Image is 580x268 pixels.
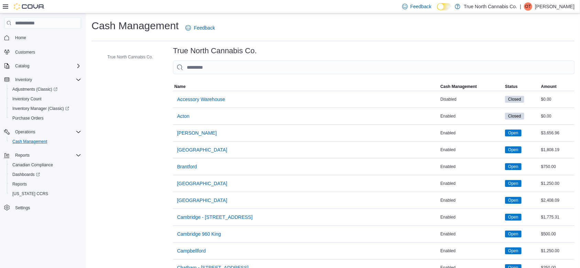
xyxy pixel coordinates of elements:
[12,128,81,136] span: Operations
[1,75,84,85] button: Inventory
[7,94,84,104] button: Inventory Count
[12,151,32,159] button: Reports
[173,60,574,74] input: This is a search bar. As you type, the results lower in the page will automatically filter.
[505,113,524,120] span: Closed
[505,197,521,204] span: Open
[12,33,81,42] span: Home
[1,203,84,213] button: Settings
[10,180,30,188] a: Reports
[508,164,518,170] span: Open
[7,85,84,94] a: Adjustments (Classic)
[10,95,44,103] a: Inventory Count
[12,115,44,121] span: Purchase Orders
[4,30,81,231] nav: Complex example
[508,147,518,153] span: Open
[10,190,51,198] a: [US_STATE] CCRS
[194,24,215,31] span: Feedback
[7,179,84,189] button: Reports
[464,2,517,11] p: True North Cannabis Co.
[504,82,539,91] button: Status
[12,162,53,168] span: Canadian Compliance
[12,106,69,111] span: Inventory Manager (Classic)
[14,3,45,10] img: Cova
[177,231,221,237] span: Cambridge 960 King
[540,129,574,137] div: $3,656.96
[7,113,84,123] button: Purchase Orders
[540,95,574,103] div: $0.00
[174,227,224,241] button: Cambridge 960 King
[15,205,30,211] span: Settings
[174,177,230,190] button: [GEOGRAPHIC_DATA]
[12,204,33,212] a: Settings
[174,143,230,157] button: [GEOGRAPHIC_DATA]
[10,85,81,93] span: Adjustments (Classic)
[7,170,84,179] a: Dashboards
[15,153,30,158] span: Reports
[508,248,518,254] span: Open
[177,247,206,254] span: Campbellford
[174,109,192,123] button: Acton
[12,203,81,212] span: Settings
[174,244,208,258] button: Campbellford
[98,53,156,61] button: True North Cannabis Co.
[174,92,228,106] button: Accessory Warehouse
[177,130,217,136] span: [PERSON_NAME]
[520,2,521,11] p: |
[177,113,190,120] span: Acton
[505,84,518,89] span: Status
[10,104,72,113] a: Inventory Manager (Classic)
[10,170,81,179] span: Dashboards
[540,230,574,238] div: $500.00
[173,47,257,55] h3: True North Cannabis Co.
[174,193,230,207] button: [GEOGRAPHIC_DATA]
[174,210,255,224] button: Cambridge - [STREET_ADDRESS]
[12,96,42,102] span: Inventory Count
[540,179,574,188] div: $1,250.00
[15,49,35,55] span: Customers
[410,3,431,10] span: Feedback
[440,84,477,89] span: Cash Management
[174,126,219,140] button: [PERSON_NAME]
[10,95,81,103] span: Inventory Count
[92,19,179,33] h1: Cash Management
[439,129,504,137] div: Enabled
[15,77,32,82] span: Inventory
[10,137,50,146] a: Cash Management
[12,62,32,70] button: Catalog
[12,48,38,56] a: Customers
[540,112,574,120] div: $0.00
[439,230,504,238] div: Enabled
[1,127,84,137] button: Operations
[10,190,81,198] span: Washington CCRS
[7,160,84,170] button: Canadian Compliance
[10,161,81,169] span: Canadian Compliance
[505,231,521,237] span: Open
[524,2,532,11] div: Oleksandr terekhov
[439,163,504,171] div: Enabled
[508,231,518,237] span: Open
[12,34,29,42] a: Home
[12,151,81,159] span: Reports
[177,163,197,170] span: Brantford
[505,96,524,103] span: Closed
[12,191,48,197] span: [US_STATE] CCRS
[508,197,518,203] span: Open
[508,130,518,136] span: Open
[174,84,186,89] span: Name
[1,47,84,57] button: Customers
[439,95,504,103] div: Disabled
[174,160,200,174] button: Brantford
[10,114,81,122] span: Purchase Orders
[107,54,153,60] span: True North Cannabis Co.
[540,196,574,204] div: $2,408.09
[15,129,35,135] span: Operations
[7,137,84,146] button: Cash Management
[1,150,84,160] button: Reports
[173,82,439,91] button: Name
[177,197,227,204] span: [GEOGRAPHIC_DATA]
[540,82,574,91] button: Amount
[439,146,504,154] div: Enabled
[12,128,38,136] button: Operations
[535,2,574,11] p: [PERSON_NAME]
[505,146,521,153] span: Open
